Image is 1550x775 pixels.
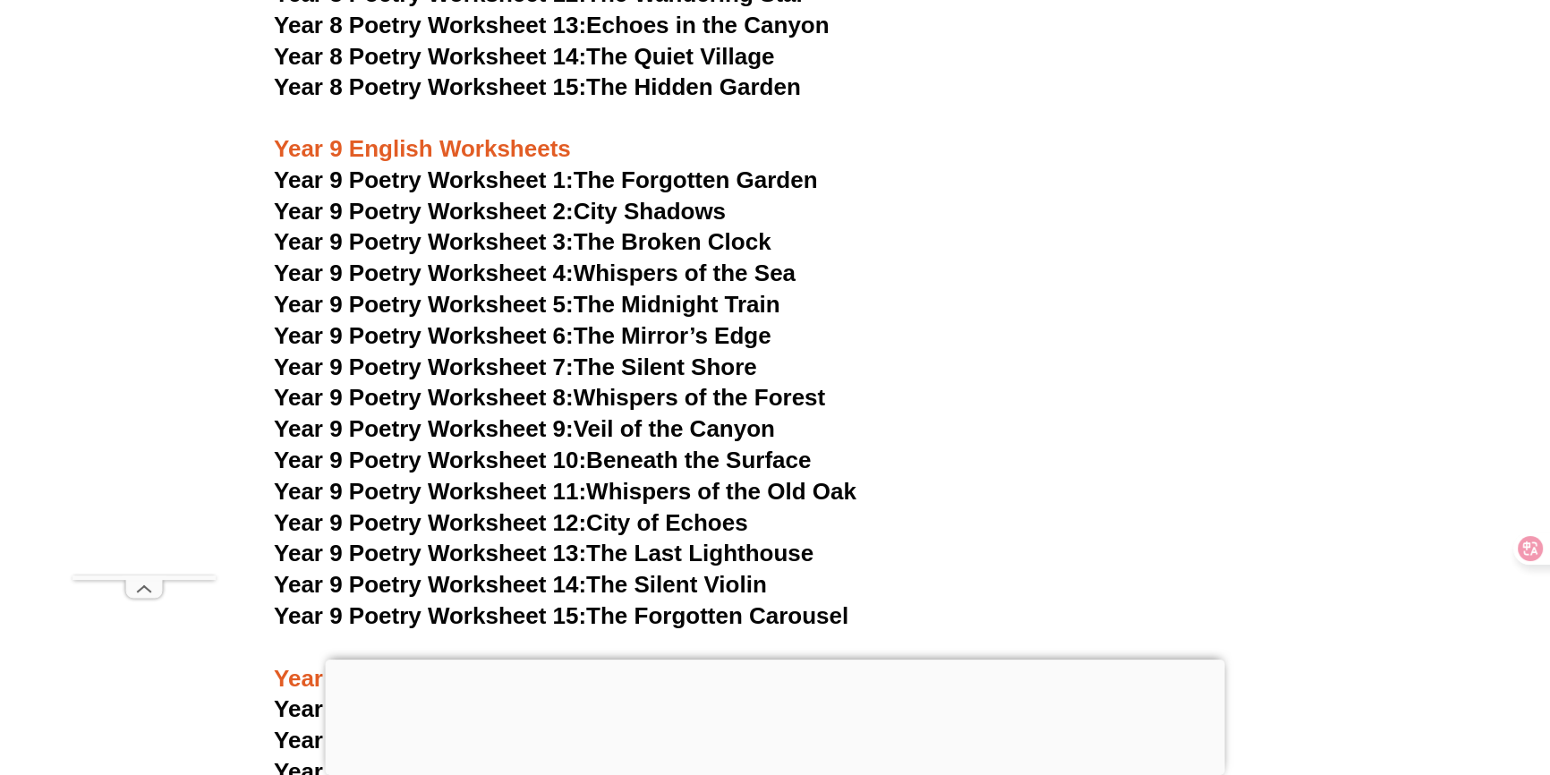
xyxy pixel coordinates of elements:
[274,571,767,598] a: Year 9 Poetry Worksheet 14:The Silent Violin
[1252,573,1550,775] iframe: Chat Widget
[274,353,574,380] span: Year 9 Poetry Worksheet 7:
[274,633,1276,694] h3: Year 10 English Worksheets
[274,73,586,100] span: Year 8 Poetry Worksheet 15:
[274,291,574,318] span: Year 9 Poetry Worksheet 5:
[72,38,216,575] iframe: Advertisement
[274,43,586,70] span: Year 8 Poetry Worksheet 14:
[274,104,1276,165] h3: Year 9 English Worksheets
[274,198,726,225] a: Year 9 Poetry Worksheet 2:City Shadows
[274,260,574,286] span: Year 9 Poetry Worksheet 4:
[274,602,848,629] a: Year 9 Poetry Worksheet 15:The Forgotten Carousel
[274,384,574,411] span: Year 9 Poetry Worksheet 8:
[274,353,757,380] a: Year 9 Poetry Worksheet 7:The Silent Shore
[274,571,586,598] span: Year 9 Poetry Worksheet 14:
[274,415,775,442] a: Year 9 Poetry Worksheet 9:Veil of the Canyon
[274,726,827,753] a: Year 10 Poetry Worksheet 2:The River’s Silent Cry
[274,12,830,38] a: Year 8 Poetry Worksheet 13:Echoes in the Canyon
[274,384,825,411] a: Year 9 Poetry Worksheet 8:Whispers of the Forest
[274,509,748,536] a: Year 9 Poetry Worksheet 12:City of Echoes
[274,260,796,286] a: Year 9 Poetry Worksheet 4:Whispers of the Sea
[274,478,586,505] span: Year 9 Poetry Worksheet 11:
[274,322,574,349] span: Year 9 Poetry Worksheet 6:
[274,322,771,349] a: Year 9 Poetry Worksheet 6:The Mirror’s Edge
[274,228,574,255] span: Year 9 Poetry Worksheet 3:
[326,660,1225,771] iframe: Advertisement
[274,291,780,318] a: Year 9 Poetry Worksheet 5:The Midnight Train
[274,540,813,566] a: Year 9 Poetry Worksheet 13:The Last Lighthouse
[274,540,586,566] span: Year 9 Poetry Worksheet 13:
[274,73,801,100] a: Year 8 Poetry Worksheet 15:The Hidden Garden
[274,12,586,38] span: Year 8 Poetry Worksheet 13:
[274,447,586,473] span: Year 9 Poetry Worksheet 10:
[274,478,856,505] a: Year 9 Poetry Worksheet 11:Whispers of the Old Oak
[274,198,574,225] span: Year 9 Poetry Worksheet 2:
[274,509,586,536] span: Year 9 Poetry Worksheet 12:
[274,228,771,255] a: Year 9 Poetry Worksheet 3:The Broken Clock
[274,43,774,70] a: Year 8 Poetry Worksheet 14:The Quiet Village
[274,447,811,473] a: Year 9 Poetry Worksheet 10:Beneath the Surface
[274,415,574,442] span: Year 9 Poetry Worksheet 9:
[274,694,586,721] span: Year 10 Poetry Worksheet 1:
[274,166,574,193] span: Year 9 Poetry Worksheet 1:
[274,726,586,753] span: Year 10 Poetry Worksheet 2:
[274,166,817,193] a: Year 9 Poetry Worksheet 1:The Forgotten Garden
[274,602,586,629] span: Year 9 Poetry Worksheet 15:
[274,694,814,721] a: Year 10 Poetry Worksheet 1:The Clock's Whisper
